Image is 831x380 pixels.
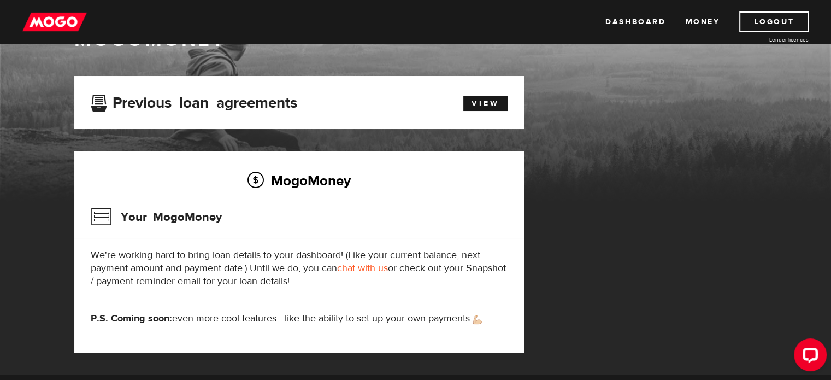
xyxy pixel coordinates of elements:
a: View [463,96,508,111]
h2: MogoMoney [91,169,508,192]
h3: Your MogoMoney [91,203,222,231]
iframe: LiveChat chat widget [785,334,831,380]
h3: Previous loan agreements [91,94,297,108]
a: Dashboard [605,11,665,32]
a: Logout [739,11,809,32]
h1: MogoMoney [74,28,757,51]
img: mogo_logo-11ee424be714fa7cbb0f0f49df9e16ec.png [22,11,87,32]
p: even more cool features—like the ability to set up your own payments [91,312,508,325]
a: Money [685,11,720,32]
p: We're working hard to bring loan details to your dashboard! (Like your current balance, next paym... [91,249,508,288]
img: strong arm emoji [473,315,482,324]
a: chat with us [337,262,388,274]
strong: P.S. Coming soon: [91,312,172,325]
a: Lender licences [727,36,809,44]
